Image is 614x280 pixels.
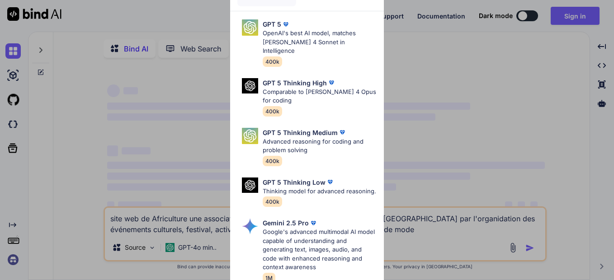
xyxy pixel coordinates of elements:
p: GPT 5 Thinking High [263,78,327,88]
p: Gemini 2.5 Pro [263,218,309,228]
img: premium [326,177,335,187]
img: premium [338,128,347,137]
img: premium [281,20,290,29]
img: premium [327,78,336,87]
p: GPT 5 Thinking Medium [263,128,338,137]
span: 400k [263,56,282,67]
span: 400k [263,106,282,117]
img: Pick Models [242,78,258,94]
span: 400k [263,196,282,207]
img: premium [309,219,318,228]
p: Thinking model for advanced reasoning. [263,187,376,196]
img: Pick Models [242,218,258,234]
img: Pick Models [242,177,258,193]
p: Advanced reasoning for coding and problem solving [263,137,377,155]
p: GPT 5 Thinking Low [263,177,326,187]
span: 400k [263,156,282,166]
p: OpenAI's best AI model, matches [PERSON_NAME] 4 Sonnet in Intelligence [263,29,377,56]
p: Comparable to [PERSON_NAME] 4 Opus for coding [263,88,377,105]
img: Pick Models [242,19,258,36]
p: GPT 5 [263,19,281,29]
p: Google's advanced multimodal AI model capable of understanding and generating text, images, audio... [263,228,377,272]
img: Pick Models [242,128,258,144]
